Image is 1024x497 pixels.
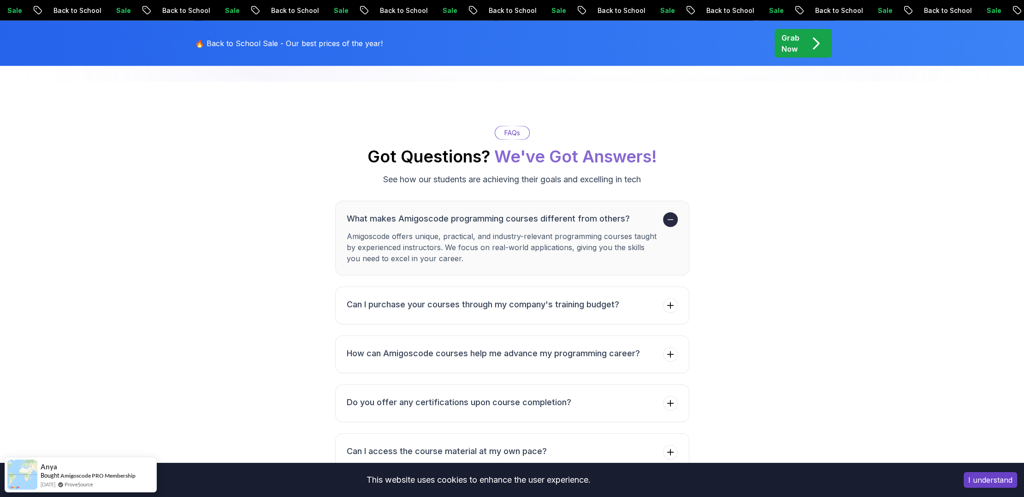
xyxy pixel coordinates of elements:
a: Amigoscode PRO Membership [60,472,136,479]
p: Back to School [119,6,182,15]
p: Back to School [772,6,835,15]
p: Back to School [337,6,399,15]
p: Back to School [228,6,290,15]
p: Back to School [10,6,73,15]
button: What makes Amigoscode programming courses different from others?Amigoscode offers unique, practic... [335,201,689,275]
p: Back to School [445,6,508,15]
p: Back to School [881,6,943,15]
p: Sale [399,6,429,15]
a: ProveSource [65,480,93,488]
h3: Can I access the course material at my own pace? [347,445,547,458]
p: Grab Now [781,32,799,54]
h3: Do you offer any certifications upon course completion? [347,396,571,409]
button: Can I access the course material at my own pace? [335,433,689,471]
button: How can Amigoscode courses help me advance my programming career? [335,335,689,373]
button: Accept cookies [964,472,1017,488]
p: Sale [73,6,102,15]
span: Anya [41,463,57,471]
h2: Got Questions? [367,147,657,166]
h3: How can Amigoscode courses help me advance my programming career? [347,347,640,360]
p: Sale [726,6,755,15]
span: We've Got Answers! [494,146,657,167]
p: Sale [943,6,973,15]
p: FAQs [504,128,520,138]
span: [DATE] [41,480,55,488]
p: Amigoscode offers unique, practical, and industry-relevant programming courses taught by experien... [347,231,659,264]
h3: What makes Amigoscode programming courses different from others? [347,212,659,225]
img: provesource social proof notification image [7,460,37,490]
p: Back to School [554,6,617,15]
h3: Can I purchase your courses through my company's training budget? [347,298,619,311]
div: This website uses cookies to enhance the user experience. [7,470,950,490]
p: Sale [182,6,211,15]
button: Do you offer any certifications upon course completion? [335,384,689,422]
button: Can I purchase your courses through my company's training budget? [335,287,689,324]
p: Sale [835,6,864,15]
p: 🔥 Back to School Sale - Our best prices of the year! [195,38,383,49]
p: Sale [508,6,538,15]
span: Bought [41,472,59,479]
p: Sale [290,6,320,15]
p: See how our students are achieving their goals and excelling in tech [383,173,641,186]
p: Sale [617,6,646,15]
p: Back to School [663,6,726,15]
